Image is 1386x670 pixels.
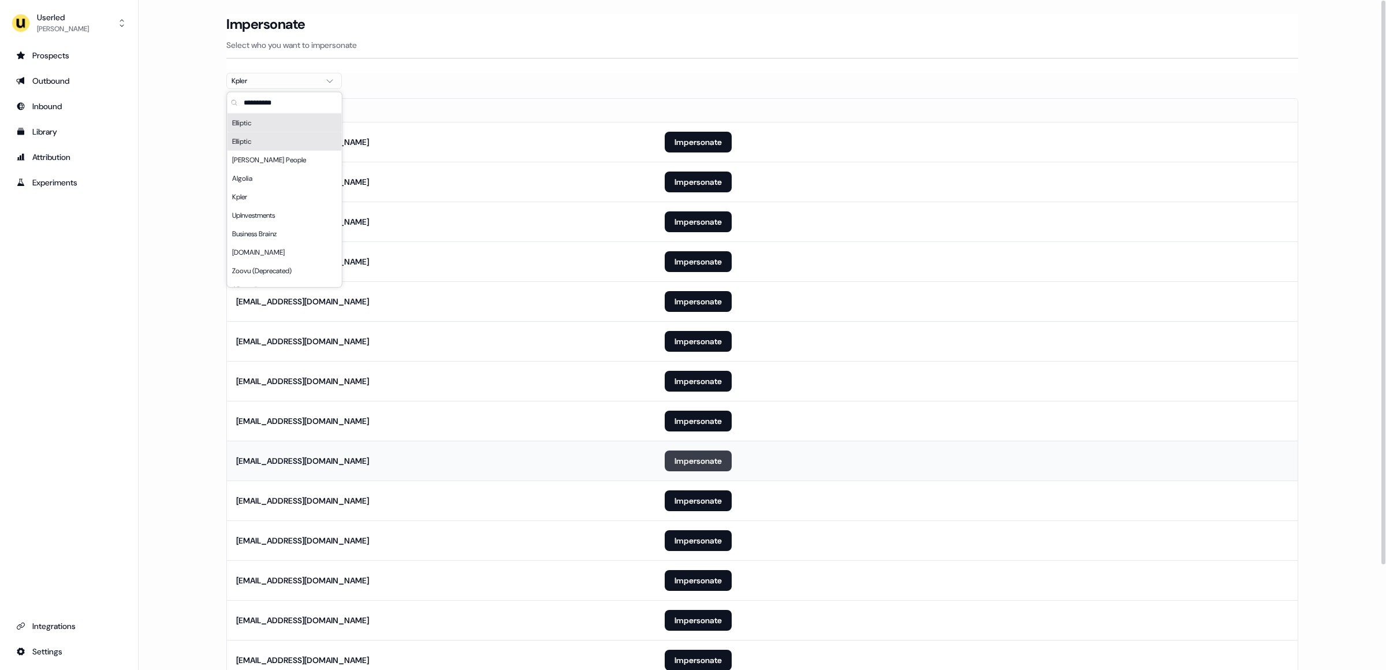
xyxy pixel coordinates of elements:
button: Impersonate [665,211,732,232]
div: UpInvestments [228,206,342,225]
div: Attribution [16,151,122,163]
div: [EMAIL_ADDRESS][DOMAIN_NAME] [236,495,369,507]
button: Impersonate [665,132,732,152]
button: Impersonate [665,490,732,511]
div: Outbound [16,75,122,87]
div: ADvendio [228,280,342,299]
div: [PERSON_NAME] [37,23,89,35]
div: [EMAIL_ADDRESS][DOMAIN_NAME] [236,615,369,626]
div: [EMAIL_ADDRESS][DOMAIN_NAME] [236,336,369,347]
div: Prospects [16,50,122,61]
button: Kpler [226,73,342,89]
button: Impersonate [665,570,732,591]
div: Algolia [228,169,342,188]
button: Impersonate [665,172,732,192]
button: Impersonate [665,331,732,352]
a: Go to templates [9,122,129,141]
div: [EMAIL_ADDRESS][DOMAIN_NAME] [236,575,369,586]
button: Impersonate [665,530,732,551]
a: Go to outbound experience [9,72,129,90]
button: Impersonate [665,291,732,312]
div: Suggestions [228,114,342,287]
div: Inbound [16,100,122,112]
button: Impersonate [665,451,732,471]
div: [EMAIL_ADDRESS][DOMAIN_NAME] [236,654,369,666]
div: [EMAIL_ADDRESS][DOMAIN_NAME] [236,296,369,307]
button: Impersonate [665,251,732,272]
div: [EMAIL_ADDRESS][DOMAIN_NAME] [236,535,369,546]
div: Settings [16,646,122,657]
div: Library [16,126,122,137]
a: Go to experiments [9,173,129,192]
div: Integrations [16,620,122,632]
a: Go to prospects [9,46,129,65]
div: [PERSON_NAME] People [228,151,342,169]
div: [EMAIL_ADDRESS][DOMAIN_NAME] [236,455,369,467]
button: Impersonate [665,610,732,631]
div: [EMAIL_ADDRESS][DOMAIN_NAME] [236,415,369,427]
a: Go to integrations [9,617,129,635]
div: Kpler [232,75,318,87]
button: Impersonate [665,371,732,392]
div: Experiments [16,177,122,188]
h3: Impersonate [226,16,305,33]
a: Go to integrations [9,642,129,661]
div: Elliptic [228,132,342,151]
a: Go to attribution [9,148,129,166]
div: Kpler [228,188,342,206]
div: Elliptic [228,114,342,132]
div: Zoovu (Deprecated) [228,262,342,280]
button: Userled[PERSON_NAME] [9,9,129,37]
div: [DOMAIN_NAME] [228,243,342,262]
div: Business Brainz [228,225,342,243]
p: Select who you want to impersonate [226,39,1298,51]
div: [EMAIL_ADDRESS][DOMAIN_NAME] [236,375,369,387]
button: Impersonate [665,411,732,431]
div: Userled [37,12,89,23]
th: Email [227,99,655,122]
a: Go to Inbound [9,97,129,116]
